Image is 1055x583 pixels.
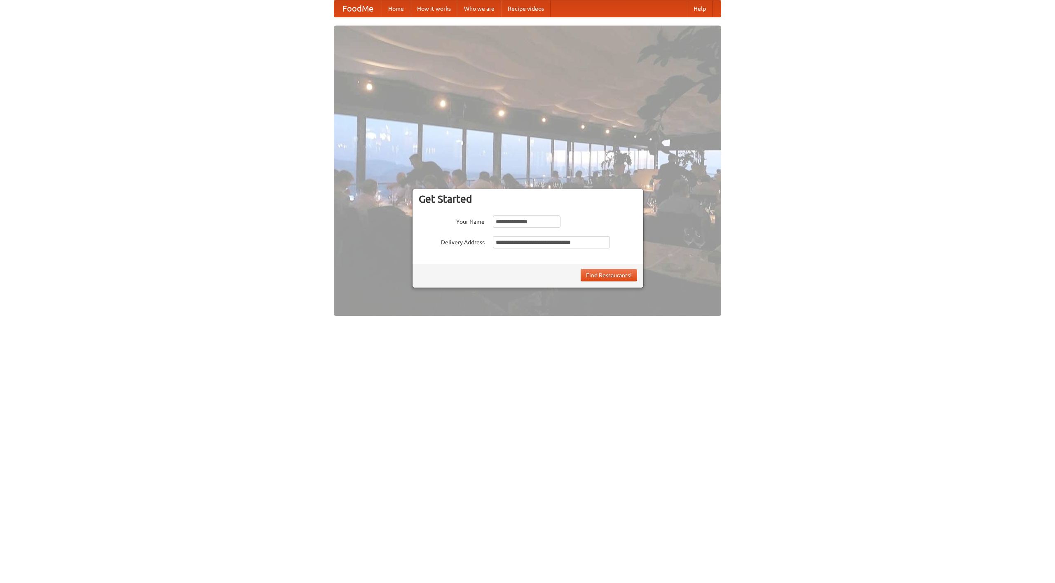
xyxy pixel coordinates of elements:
button: Find Restaurants! [581,269,637,281]
a: Help [687,0,713,17]
h3: Get Started [419,193,637,205]
a: Home [382,0,410,17]
a: Who we are [457,0,501,17]
label: Your Name [419,215,485,226]
label: Delivery Address [419,236,485,246]
a: How it works [410,0,457,17]
a: Recipe videos [501,0,551,17]
a: FoodMe [334,0,382,17]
